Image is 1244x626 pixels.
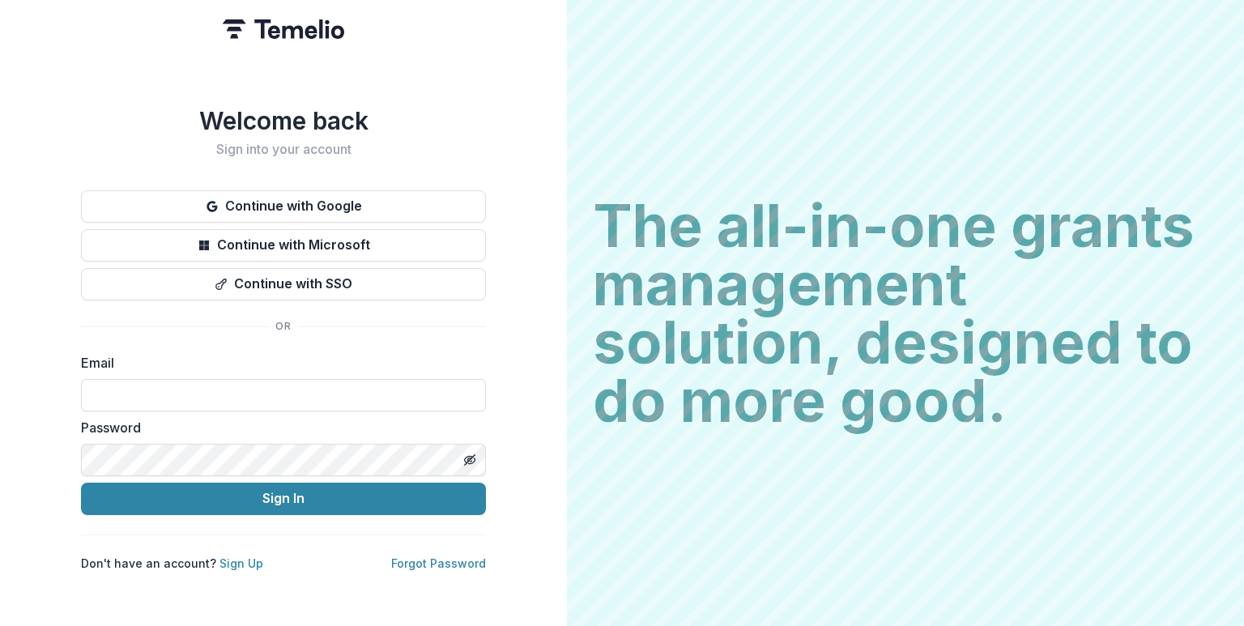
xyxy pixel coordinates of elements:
h1: Welcome back [81,106,486,135]
button: Toggle password visibility [457,447,483,473]
button: Continue with Microsoft [81,229,486,262]
img: Temelio [223,19,344,39]
label: Password [81,418,476,437]
h2: Sign into your account [81,142,486,157]
button: Continue with Google [81,190,486,223]
button: Continue with SSO [81,268,486,300]
a: Sign Up [219,556,263,570]
button: Sign In [81,483,486,515]
p: Don't have an account? [81,555,263,572]
label: Email [81,353,476,373]
a: Forgot Password [391,556,486,570]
